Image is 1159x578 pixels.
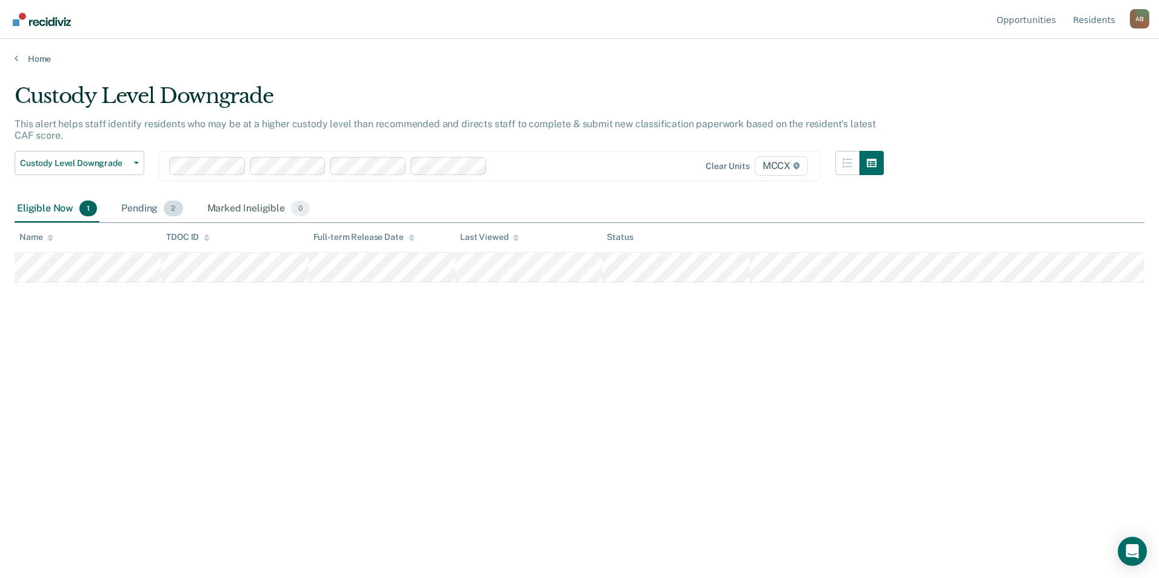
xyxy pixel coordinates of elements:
[15,196,99,222] div: Eligible Now1
[19,232,53,242] div: Name
[15,151,144,175] button: Custody Level Downgrade
[79,201,97,216] span: 1
[291,201,310,216] span: 0
[1130,9,1149,28] div: A B
[20,158,129,168] span: Custody Level Downgrade
[119,196,185,222] div: Pending2
[205,196,313,222] div: Marked Ineligible0
[706,161,750,171] div: Clear units
[1118,537,1147,566] div: Open Intercom Messenger
[460,232,519,242] div: Last Viewed
[1130,9,1149,28] button: Profile dropdown button
[755,156,808,176] span: MCCX
[164,201,182,216] span: 2
[607,232,633,242] div: Status
[15,84,884,118] div: Custody Level Downgrade
[15,53,1144,64] a: Home
[313,232,415,242] div: Full-term Release Date
[13,13,71,26] img: Recidiviz
[166,232,210,242] div: TDOC ID
[15,118,876,141] p: This alert helps staff identify residents who may be at a higher custody level than recommended a...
